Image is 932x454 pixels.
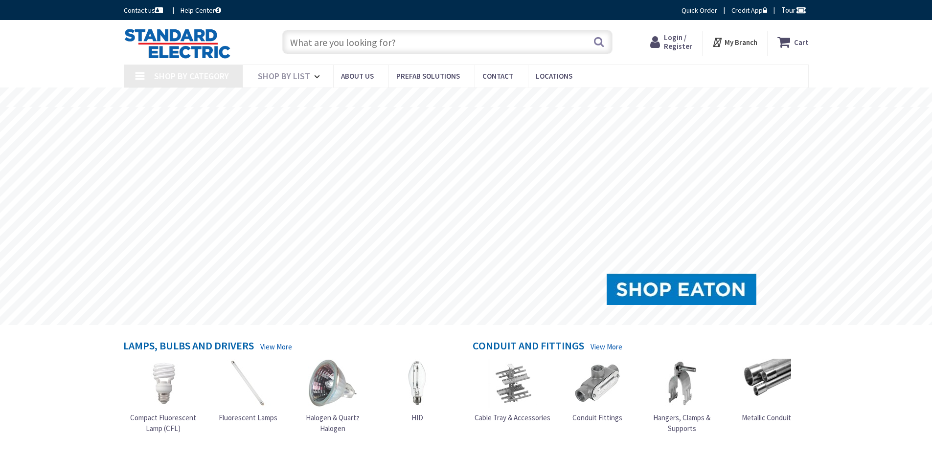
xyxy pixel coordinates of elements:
div: My Branch [712,33,757,51]
rs-layer: [MEDICAL_DATA]: Our Commitment to Our Employees and Customers [312,93,642,104]
span: Tour [781,5,806,15]
h4: Lamps, Bulbs and Drivers [123,340,254,354]
a: View More [591,342,622,352]
a: Fluorescent Lamps Fluorescent Lamps [219,359,277,423]
span: Metallic Conduit [742,413,791,422]
img: Conduit Fittings [573,359,622,408]
img: Hangers, Clamps & Supports [658,359,706,408]
span: HID [411,413,423,422]
a: Hangers, Clamps & Supports Hangers, Clamps & Supports [642,359,722,433]
span: About Us [341,71,374,81]
a: Halogen & Quartz Halogen Halogen & Quartz Halogen [293,359,373,433]
a: Conduit Fittings Conduit Fittings [572,359,622,423]
span: Shop By List [258,70,310,82]
span: Cable Tray & Accessories [475,413,550,422]
span: Compact Fluorescent Lamp (CFL) [130,413,196,432]
strong: Cart [794,33,809,51]
a: Metallic Conduit Metallic Conduit [742,359,791,423]
a: Compact Fluorescent Lamp (CFL) Compact Fluorescent Lamp (CFL) [123,359,204,433]
a: HID HID [393,359,442,423]
span: Locations [536,71,572,81]
a: Cable Tray & Accessories Cable Tray & Accessories [475,359,550,423]
input: What are you looking for? [282,30,613,54]
a: Help Center [181,5,221,15]
a: Quick Order [682,5,717,15]
span: Shop By Category [154,70,229,82]
h4: Conduit and Fittings [473,340,584,354]
img: Standard Electric [124,28,231,59]
a: Credit App [731,5,767,15]
strong: My Branch [725,38,757,47]
span: Fluorescent Lamps [219,413,277,422]
a: Contact us [124,5,165,15]
span: Prefab Solutions [396,71,460,81]
img: Cable Tray & Accessories [488,359,537,408]
a: Cart [777,33,809,51]
span: Contact [482,71,513,81]
img: Fluorescent Lamps [224,359,273,408]
img: Metallic Conduit [742,359,791,408]
span: Halogen & Quartz Halogen [306,413,360,432]
a: View More [260,342,292,352]
span: Login / Register [664,33,692,51]
img: HID [393,359,442,408]
img: Halogen & Quartz Halogen [308,359,357,408]
span: Conduit Fittings [572,413,622,422]
img: Compact Fluorescent Lamp (CFL) [139,359,188,408]
span: Hangers, Clamps & Supports [653,413,710,432]
a: Login / Register [650,33,692,51]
